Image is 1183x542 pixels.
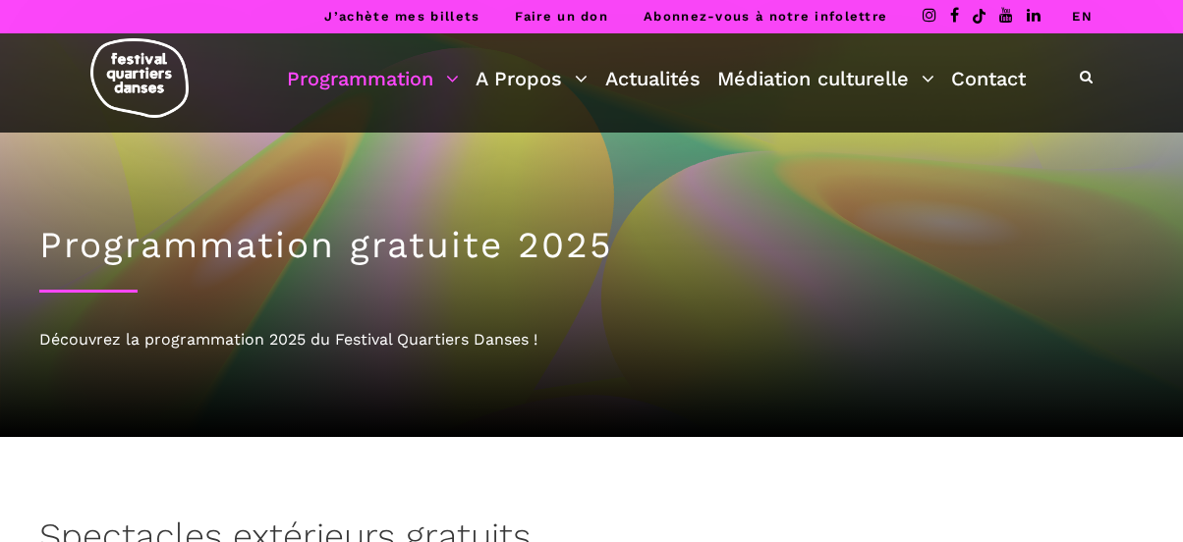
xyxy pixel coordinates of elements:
a: J’achète mes billets [324,9,479,24]
div: Découvrez la programmation 2025 du Festival Quartiers Danses ! [39,327,1144,352]
a: Médiation culturelle [717,62,934,95]
a: Programmation [287,62,459,95]
h1: Programmation gratuite 2025 [39,224,1144,267]
a: Contact [951,62,1026,95]
a: A Propos [476,62,588,95]
a: EN [1072,9,1093,24]
img: logo-fqd-med [90,38,189,118]
a: Faire un don [515,9,608,24]
a: Abonnez-vous à notre infolettre [644,9,887,24]
a: Actualités [605,62,701,95]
